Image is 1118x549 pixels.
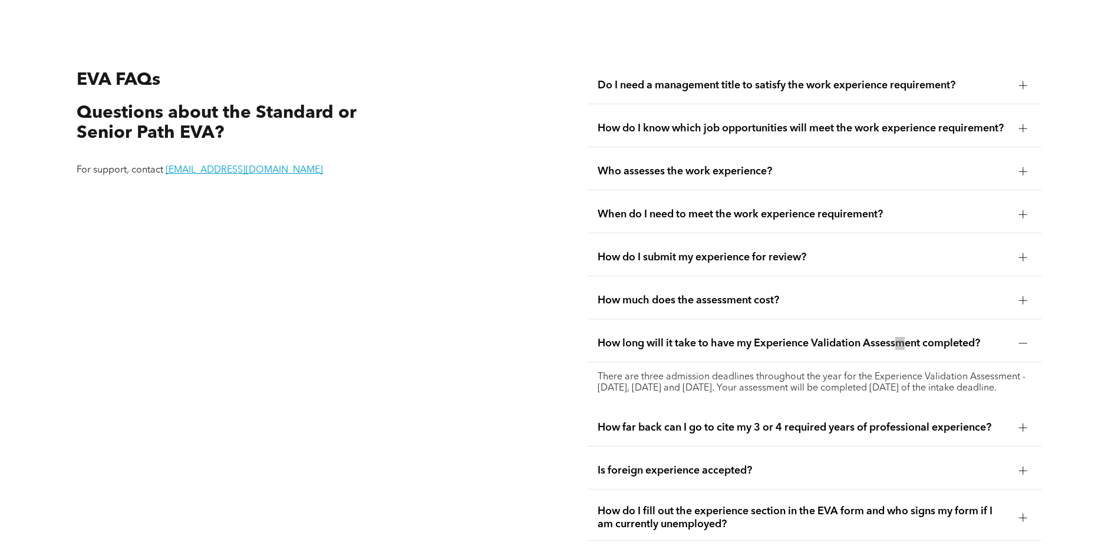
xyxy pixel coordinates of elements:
[598,421,1010,434] span: How far back can I go to cite my 3 or 4 required years of professional experience?
[77,104,357,143] span: Questions about the Standard or Senior Path EVA?
[598,505,1010,531] span: How do I fill out the experience section in the EVA form and who signs my form if I am currently ...
[598,372,1032,394] p: There are three admission deadlines throughout the year for the Experience Validation Assessment ...
[598,337,1010,350] span: How long will it take to have my Experience Validation Assessment completed?
[77,166,163,175] span: For support, contact
[598,208,1010,221] span: When do I need to meet the work experience requirement?
[598,251,1010,264] span: How do I submit my experience for review?
[598,464,1010,477] span: Is foreign experience accepted?
[598,165,1010,178] span: Who assesses the work experience?
[77,71,160,89] span: EVA FAQs
[598,294,1010,307] span: How much does the assessment cost?
[166,166,323,175] a: [EMAIL_ADDRESS][DOMAIN_NAME]
[598,79,1010,92] span: Do I need a management title to satisfy the work experience requirement?
[598,122,1010,135] span: How do I know which job opportunities will meet the work experience requirement?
